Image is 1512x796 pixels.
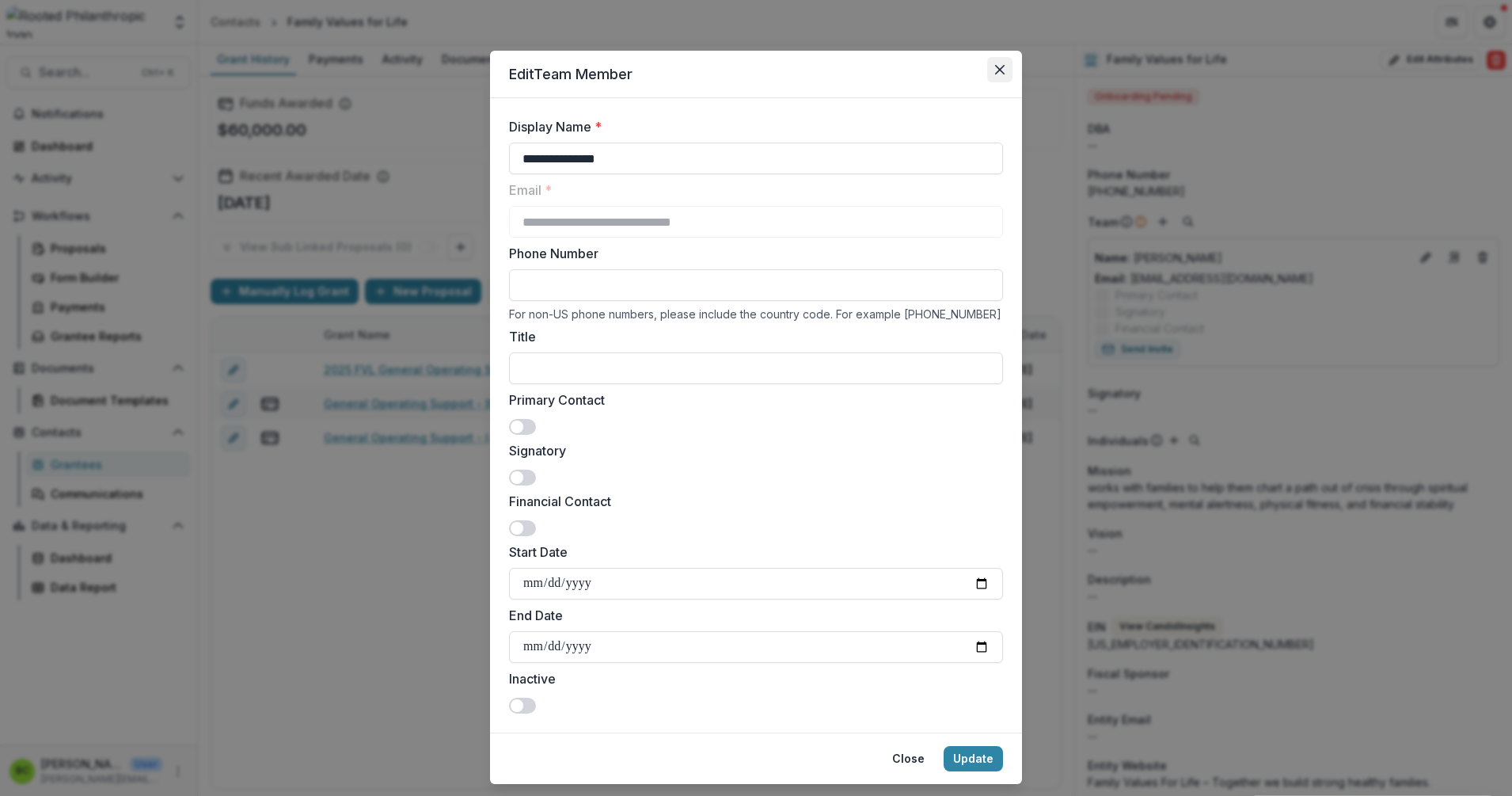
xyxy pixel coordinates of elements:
[509,327,993,346] label: Title
[509,492,993,511] label: Financial Contact
[944,746,1003,771] button: Update
[509,390,993,409] label: Primary Contact
[509,181,993,200] label: Email
[509,307,1003,321] div: For non-US phone numbers, please include the country code. For example [PHONE_NUMBER]
[509,244,993,263] label: Phone Number
[509,117,993,136] label: Display Name
[883,746,934,771] button: Close
[509,543,993,562] label: Start Date
[509,669,993,688] label: Inactive
[490,51,1022,98] header: Edit Team Member
[509,606,993,625] label: End Date
[987,57,1012,82] button: Close
[509,441,993,460] label: Signatory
